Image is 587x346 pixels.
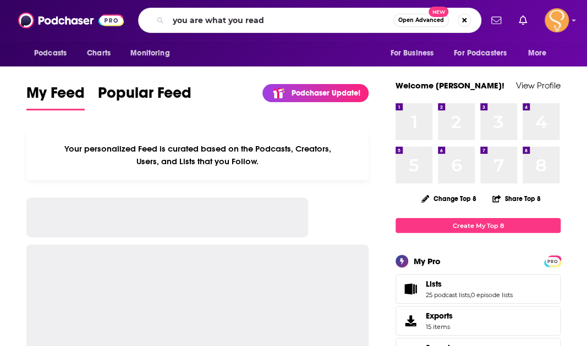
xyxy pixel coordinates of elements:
span: , [470,291,471,299]
span: Exports [399,313,421,328]
button: open menu [447,43,523,64]
a: Popular Feed [98,83,191,110]
span: 15 items [426,323,453,331]
a: 0 episode lists [471,291,513,299]
span: For Business [390,46,434,61]
span: Exports [426,311,453,321]
span: New [429,7,448,17]
span: Open Advanced [398,18,444,23]
span: Monitoring [130,46,169,61]
div: My Pro [414,256,441,266]
span: Logged in as RebeccaAtkinson [545,8,569,32]
span: Lists [396,274,561,304]
img: User Profile [545,8,569,32]
div: Search podcasts, credits, & more... [138,8,481,33]
a: Lists [426,279,513,289]
a: Exports [396,306,561,336]
div: Your personalized Feed is curated based on the Podcasts, Creators, Users, and Lists that you Follow. [26,130,369,180]
a: Show notifications dropdown [487,11,506,30]
a: Lists [399,281,421,297]
a: Show notifications dropdown [514,11,531,30]
a: PRO [546,256,559,265]
img: Podchaser - Follow, Share and Rate Podcasts [18,10,124,31]
span: PRO [546,257,559,265]
button: Open AdvancedNew [393,14,449,27]
span: Charts [87,46,111,61]
input: Search podcasts, credits, & more... [168,12,393,29]
a: 25 podcast lists [426,291,470,299]
button: Share Top 8 [492,188,541,209]
a: My Feed [26,83,85,110]
a: View Profile [516,80,561,91]
span: More [528,46,547,61]
span: Popular Feed [98,83,191,109]
button: open menu [382,43,447,64]
span: For Podcasters [454,46,507,61]
a: Create My Top 8 [396,218,561,233]
button: open menu [26,43,81,64]
span: Podcasts [34,46,67,61]
span: Lists [426,279,442,289]
a: Charts [80,43,117,64]
p: Podchaser Update! [291,88,360,98]
button: Show profile menu [545,8,569,32]
button: open menu [123,43,184,64]
button: Change Top 8 [415,192,483,205]
span: My Feed [26,83,85,109]
a: Welcome [PERSON_NAME]! [396,80,504,91]
button: open menu [520,43,561,64]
